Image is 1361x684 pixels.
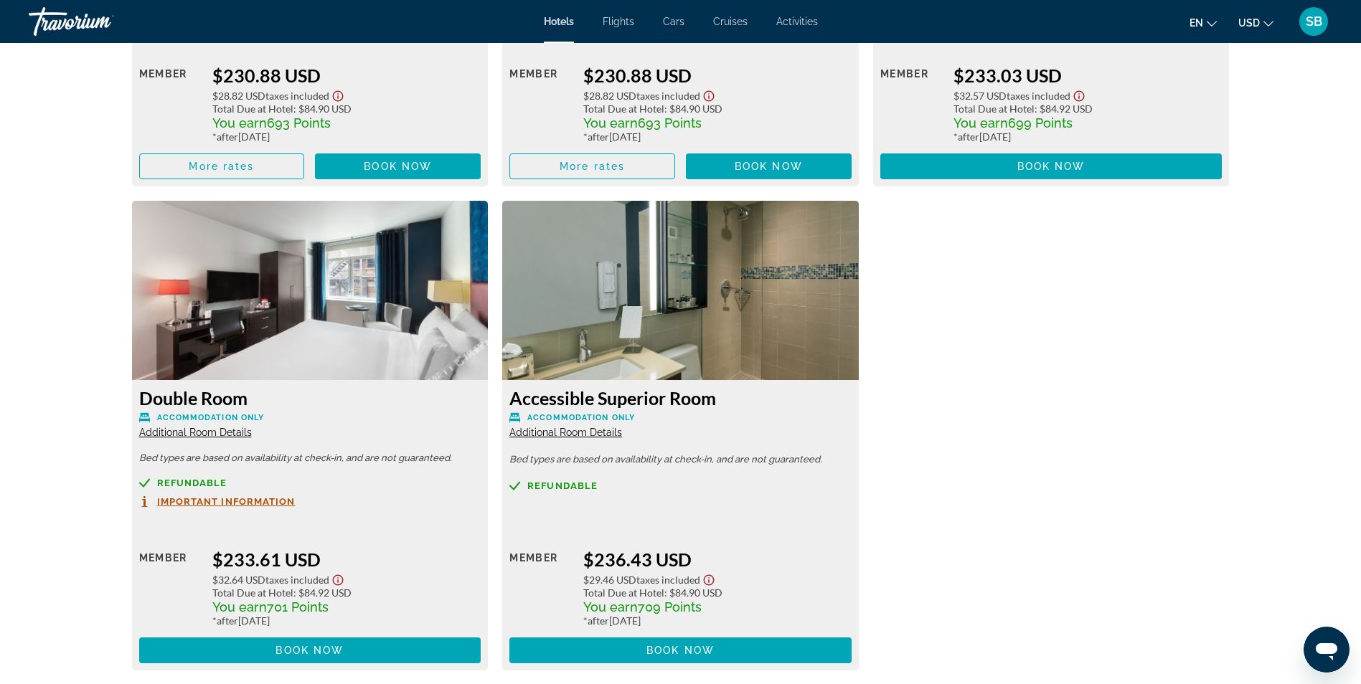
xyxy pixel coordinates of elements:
[583,614,852,627] div: * [DATE]
[700,86,717,103] button: Show Taxes and Fees disclaimer
[953,103,1035,115] span: Total Due at Hotel
[583,599,638,614] span: You earn
[663,16,684,27] a: Cars
[638,599,702,614] span: 709 Points
[139,65,202,143] div: Member
[1295,6,1332,37] button: User Menu
[583,548,852,570] div: $236.43 USD
[646,645,715,656] span: Book now
[212,65,481,86] div: $230.88 USD
[636,90,700,102] span: Taxes included
[212,586,293,599] span: Total Due at Hotel
[953,115,1008,130] span: You earn
[212,103,481,115] div: : $84.90 USD
[139,548,202,627] div: Member
[700,570,717,586] button: Show Taxes and Fees disclaimer
[139,427,252,438] span: Additional Room Details
[953,103,1222,115] div: : $84.92 USD
[1190,17,1203,29] span: en
[588,614,609,627] span: after
[880,153,1223,179] button: Book now
[139,637,481,663] button: Book now
[157,413,265,422] span: Accommodation Only
[544,16,574,27] a: Hotels
[713,16,748,27] a: Cruises
[1304,627,1350,673] iframe: Button to launch messaging window
[958,130,979,143] span: after
[212,90,265,102] span: $28.82 USD
[588,130,609,143] span: after
[776,16,818,27] a: Activities
[583,65,852,86] div: $230.88 USD
[509,637,852,663] button: Book now
[1238,17,1260,29] span: USD
[212,115,267,130] span: You earn
[560,161,625,172] span: More rates
[583,103,664,115] span: Total Due at Hotel
[1017,161,1085,172] span: Book now
[583,103,852,115] div: : $84.90 USD
[276,645,344,656] span: Book now
[509,548,572,627] div: Member
[265,574,329,586] span: Taxes included
[1007,90,1070,102] span: Taxes included
[267,115,331,130] span: 693 Points
[315,153,481,179] button: Book now
[217,130,238,143] span: after
[329,86,347,103] button: Show Taxes and Fees disclaimer
[157,497,296,506] span: Important Information
[527,413,635,422] span: Accommodation Only
[509,65,572,143] div: Member
[217,614,238,627] span: after
[1070,86,1088,103] button: Show Taxes and Fees disclaimer
[583,586,852,599] div: : $84.90 USD
[265,90,329,102] span: Taxes included
[953,90,1007,102] span: $32.57 USD
[212,130,481,143] div: * [DATE]
[527,481,598,490] span: Refundable
[157,478,227,488] span: Refundable
[735,161,803,172] span: Book now
[583,574,636,586] span: $29.46 USD
[583,115,638,130] span: You earn
[139,153,305,179] button: More rates
[212,586,481,599] div: : $84.92 USD
[189,161,254,172] span: More rates
[139,387,481,409] h3: Double Room
[1238,12,1273,33] button: Change currency
[139,478,481,488] a: Refundable
[139,495,296,508] button: Important Information
[364,161,432,172] span: Book now
[880,65,943,143] div: Member
[509,387,852,409] h3: Accessible Superior Room
[638,115,702,130] span: 693 Points
[267,599,329,614] span: 701 Points
[212,599,267,614] span: You earn
[212,548,481,570] div: $233.61 USD
[329,570,347,586] button: Show Taxes and Fees disclaimer
[1190,12,1217,33] button: Change language
[509,480,852,491] a: Refundable
[1008,115,1073,130] span: 699 Points
[1306,14,1322,29] span: SB
[953,130,1222,143] div: * [DATE]
[583,90,636,102] span: $28.82 USD
[212,574,265,586] span: $32.64 USD
[603,16,634,27] a: Flights
[636,574,700,586] span: Taxes included
[502,201,859,380] img: Accessible Superior Room
[686,153,852,179] button: Book now
[583,586,664,599] span: Total Due at Hotel
[583,130,852,143] div: * [DATE]
[953,65,1222,86] div: $233.03 USD
[132,201,489,380] img: Double Room
[509,455,852,465] p: Bed types are based on availability at check-in, and are not guaranteed.
[212,614,481,627] div: * [DATE]
[509,427,622,438] span: Additional Room Details
[29,3,172,40] a: Travorium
